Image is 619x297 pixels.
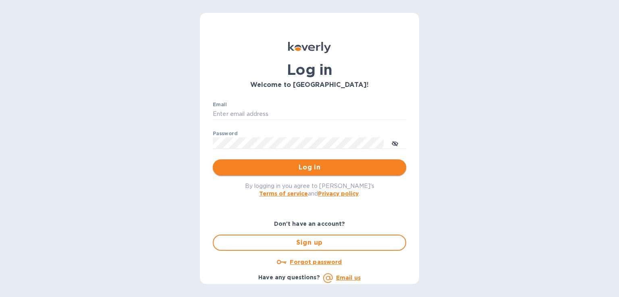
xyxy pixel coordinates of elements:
[258,274,320,280] b: Have any questions?
[213,102,227,107] label: Email
[336,274,361,281] a: Email us
[274,221,345,227] b: Don't have an account?
[213,131,237,136] label: Password
[245,183,374,197] span: By logging in you agree to [PERSON_NAME]'s and .
[290,259,342,265] u: Forgot password
[213,235,406,251] button: Sign up
[220,238,399,248] span: Sign up
[288,42,331,53] img: Koverly
[387,135,403,151] button: toggle password visibility
[213,81,406,89] h3: Welcome to [GEOGRAPHIC_DATA]!
[318,190,359,197] a: Privacy policy
[219,163,400,172] span: Log in
[213,108,406,120] input: Enter email address
[213,61,406,78] h1: Log in
[213,159,406,175] button: Log in
[259,190,308,197] a: Terms of service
